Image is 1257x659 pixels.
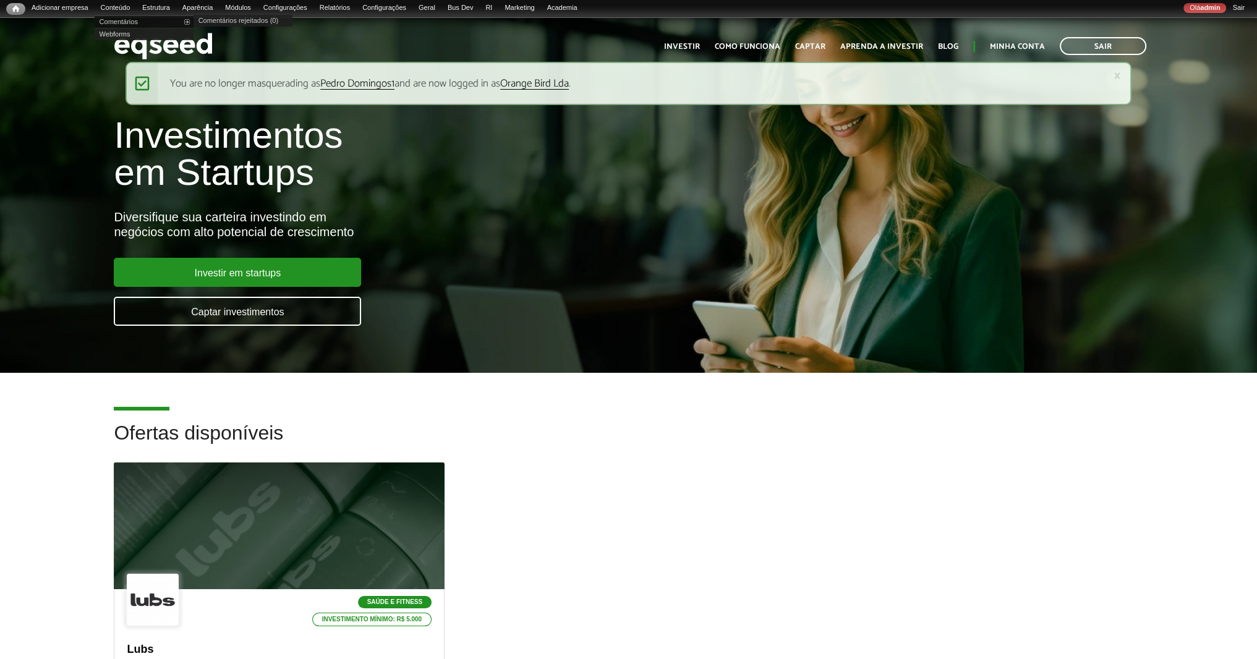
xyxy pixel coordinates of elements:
[1114,69,1121,82] a: ×
[1226,3,1251,13] a: Sair
[312,613,432,626] p: Investimento mínimo: R$ 5.000
[840,43,923,51] a: Aprenda a investir
[95,15,194,28] a: Comentários
[664,43,700,51] a: Investir
[938,43,958,51] a: Blog
[114,210,724,239] div: Diversifique sua carteira investindo em negócios com alto potencial de crescimento
[1060,37,1146,55] a: Sair
[6,3,25,15] a: Início
[136,3,176,13] a: Estrutura
[1183,3,1226,13] a: Oláadmin
[990,43,1045,51] a: Minha conta
[126,62,1131,105] div: You are no longer masquerading as and are now logged in as .
[114,297,361,326] a: Captar investimentos
[479,3,498,13] a: RI
[114,422,1143,462] h2: Ofertas disponíveis
[127,643,432,657] p: Lubs
[441,3,480,13] a: Bus Dev
[715,43,780,51] a: Como funciona
[25,3,95,13] a: Adicionar empresa
[358,596,432,608] p: Saúde e Fitness
[194,14,292,27] a: Comentários rejeitados (0)
[12,4,19,13] span: Início
[356,3,412,13] a: Configurações
[114,117,724,191] h1: Investimentos em Startups
[176,3,219,13] a: Aparência
[1200,4,1220,11] strong: admin
[114,258,361,287] a: Investir em startups
[95,3,137,13] a: Conteúdo
[114,30,213,62] img: EqSeed
[795,43,825,51] a: Captar
[257,3,313,13] a: Configurações
[320,79,394,90] a: Pedro Domingos1
[541,3,584,13] a: Academia
[412,3,441,13] a: Geral
[313,3,356,13] a: Relatórios
[219,3,257,13] a: Módulos
[500,79,569,90] a: Orange Bird Lda
[498,3,540,13] a: Marketing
